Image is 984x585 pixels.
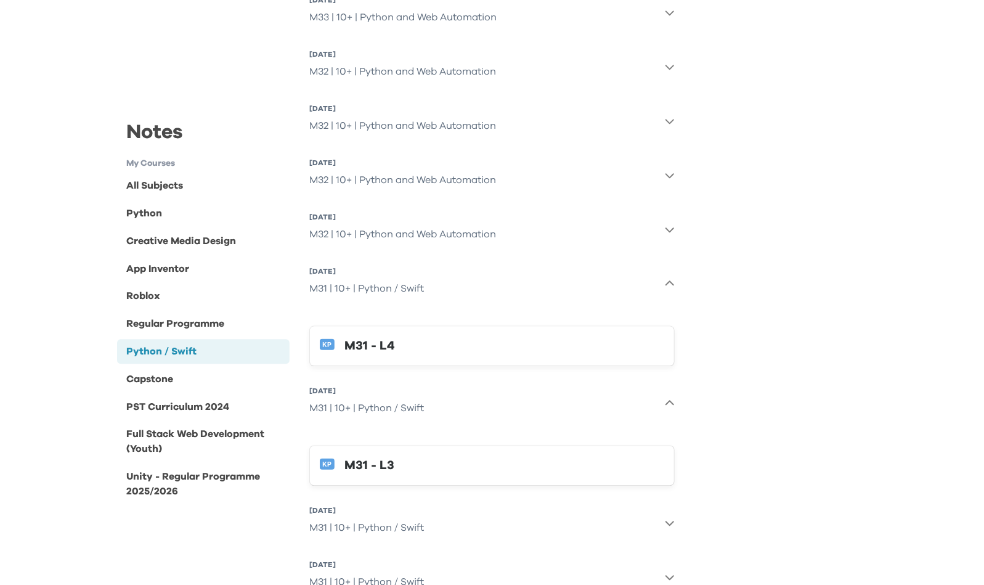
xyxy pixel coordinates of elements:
[309,386,424,396] div: [DATE]
[127,470,285,499] div: Unity - Regular Programme 2025/2026
[309,212,496,222] div: [DATE]
[309,515,424,540] div: M31 | 10+ | Python / Swift
[309,49,496,59] div: [DATE]
[309,153,675,197] button: [DATE]M32 | 10+ | Python and Web Automation
[127,261,190,276] div: App Inventor
[127,372,174,387] div: Capstone
[127,179,184,194] div: All Subjects
[309,501,675,545] button: [DATE]M31 | 10+ | Python / Swift
[117,118,290,158] div: Notes
[344,336,664,356] div: M31 - L4
[309,168,496,192] div: M32 | 10+ | Python and Web Automation
[309,5,497,30] div: M33 | 10+ | Python and Web Automation
[309,44,675,89] button: [DATE]M32 | 10+ | Python and Web Automation
[309,505,424,515] div: [DATE]
[309,266,424,276] div: [DATE]
[309,325,675,366] button: M31 - L4
[309,158,496,168] div: [DATE]
[309,99,675,143] button: [DATE]M32 | 10+ | Python and Web Automation
[309,445,675,486] button: M31 - L3
[309,207,675,252] button: [DATE]M32 | 10+ | Python and Web Automation
[127,289,161,304] div: Roblox
[127,207,163,221] div: Python
[127,158,290,171] h1: My Courses
[309,113,496,138] div: M32 | 10+ | Python and Web Automation
[127,317,225,332] div: Regular Programme
[309,560,424,570] div: [DATE]
[309,59,496,84] div: M32 | 10+ | Python and Web Automation
[309,104,496,113] div: [DATE]
[309,396,424,420] div: M31 | 10+ | Python / Swift
[344,456,664,475] div: M31 - L3
[309,276,424,301] div: M31 | 10+ | Python / Swift
[309,222,496,247] div: M32 | 10+ | Python and Web Automation
[309,381,675,425] button: [DATE]M31 | 10+ | Python / Swift
[127,234,237,248] div: Creative Media Design
[127,427,285,457] div: Full Stack Web Development (Youth)
[127,345,197,359] div: Python / Swift
[127,399,230,414] div: PST Curriculum 2024
[309,261,675,306] button: [DATE]M31 | 10+ | Python / Swift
